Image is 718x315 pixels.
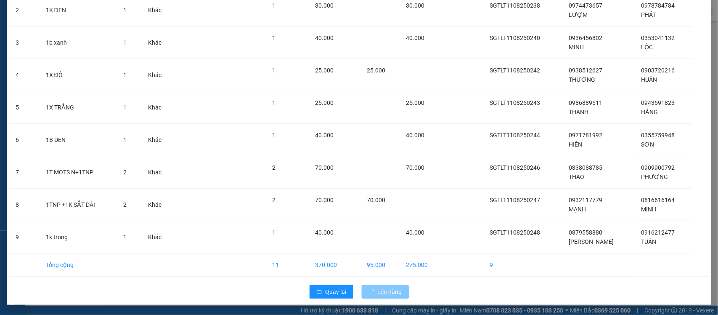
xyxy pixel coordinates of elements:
[483,254,562,277] td: 9
[569,67,602,74] span: 0938512627
[9,156,39,189] td: 7
[569,44,584,51] span: MINH
[9,124,39,156] td: 6
[141,91,175,124] td: Khác
[9,27,39,59] td: 3
[123,169,127,176] span: 2
[641,44,653,51] span: LỘC
[490,2,540,9] span: SGTLT1108250238
[272,197,276,203] span: 2
[39,221,117,254] td: 1k trong
[272,229,276,236] span: 1
[39,27,117,59] td: 1b xanh
[39,189,117,221] td: 1TNP +1K SẮT DÀI
[569,229,602,236] span: 0879558880
[123,39,127,46] span: 1
[39,156,117,189] td: 1T MOTS N+1TNP
[315,35,334,41] span: 40.000
[641,76,657,83] span: HUÂN
[641,99,675,106] span: 0943591823
[315,132,334,139] span: 40.000
[569,132,602,139] span: 0971781992
[141,59,175,91] td: Khác
[360,254,400,277] td: 95.000
[406,164,425,171] span: 70.000
[641,174,668,180] span: PHƯƠNG
[490,197,540,203] span: SGTLT1108250247
[310,285,353,299] button: rollbackQuay lại
[315,197,334,203] span: 70.000
[315,67,334,74] span: 25.000
[272,35,276,41] span: 1
[641,67,675,74] span: 0903720216
[315,99,334,106] span: 25.000
[309,254,360,277] td: 370.000
[641,164,675,171] span: 0909900792
[123,7,127,13] span: 1
[569,206,586,213] span: MẠNH
[490,99,540,106] span: SGTLT1108250243
[326,287,347,296] span: Quay lại
[569,174,584,180] span: THAO
[123,104,127,111] span: 1
[315,229,334,236] span: 40.000
[406,99,425,106] span: 25.000
[9,189,39,221] td: 8
[39,59,117,91] td: 1X ĐỎ
[490,229,540,236] span: SGTLT1108250248
[641,35,675,41] span: 0353041132
[641,229,675,236] span: 0916212477
[641,238,656,245] span: TUẤN
[641,2,675,9] span: 0978784784
[141,156,175,189] td: Khác
[141,124,175,156] td: Khác
[362,285,409,299] button: Lên hàng
[641,11,656,18] span: PHÁT
[641,197,675,203] span: 0816616164
[272,2,276,9] span: 1
[641,206,656,213] span: MINH
[315,164,334,171] span: 70.000
[272,132,276,139] span: 1
[272,67,276,74] span: 1
[569,238,614,245] span: [PERSON_NAME]
[400,254,443,277] td: 275.000
[123,136,127,143] span: 1
[272,164,276,171] span: 2
[39,124,117,156] td: 1B DEN
[569,197,602,203] span: 0932117779
[490,35,540,41] span: SGTLT1108250240
[569,11,588,18] span: LƯỢM
[123,234,127,240] span: 1
[569,164,602,171] span: 0338088785
[367,67,385,74] span: 25.000
[123,72,127,78] span: 1
[316,289,322,296] span: rollback
[569,76,595,83] span: THƯƠNG
[141,189,175,221] td: Khác
[641,141,654,148] span: SƠN
[490,164,540,171] span: SGTLT1108250246
[39,91,117,124] td: 1X TRẮNG
[569,35,602,41] span: 0936456802
[569,109,588,115] span: THANH
[265,254,309,277] td: 11
[141,221,175,254] td: Khác
[367,197,385,203] span: 70.000
[368,289,378,295] span: loading
[272,99,276,106] span: 1
[39,254,117,277] td: Tổng cộng
[406,35,425,41] span: 40.000
[569,99,602,106] span: 0986889511
[141,27,175,59] td: Khác
[641,132,675,139] span: 0355759948
[406,2,425,9] span: 30.000
[406,229,425,236] span: 40.000
[490,132,540,139] span: SGTLT1108250244
[378,287,402,296] span: Lên hàng
[406,132,425,139] span: 40.000
[569,2,602,9] span: 0974473657
[569,141,582,148] span: HIỀN
[9,91,39,124] td: 5
[123,201,127,208] span: 2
